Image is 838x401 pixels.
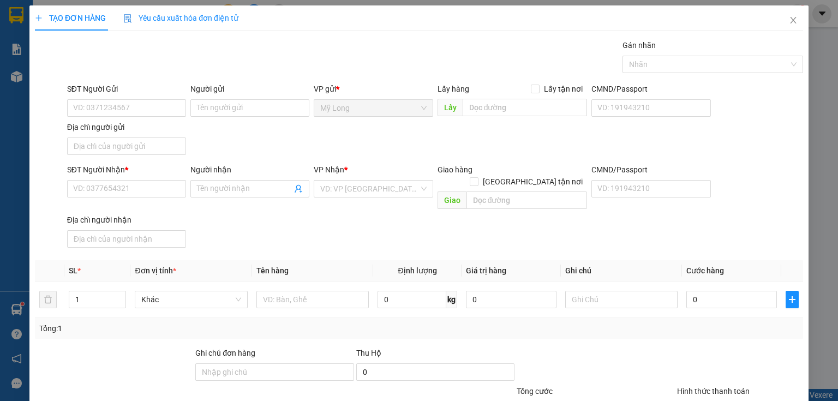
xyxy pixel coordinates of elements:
[39,322,324,334] div: Tổng: 1
[778,5,809,36] button: Close
[35,14,106,22] span: TẠO ĐƠN HÀNG
[677,387,750,396] label: Hình thức thanh toán
[67,83,186,95] div: SĐT Người Gửi
[540,83,587,95] span: Lấy tận nơi
[123,14,238,22] span: Yêu cầu xuất hóa đơn điện tử
[786,295,798,304] span: plus
[462,99,587,116] input: Dọc đường
[466,191,587,209] input: Dọc đường
[466,291,556,308] input: 0
[135,266,176,275] span: Đơn vị tính
[320,100,426,116] span: Mỹ Long
[35,14,43,22] span: plus
[686,266,724,275] span: Cước hàng
[67,230,186,248] input: Địa chỉ của người nhận
[190,83,309,95] div: Người gửi
[789,16,798,25] span: close
[622,41,656,50] label: Gán nhãn
[356,349,381,357] span: Thu Hộ
[591,164,710,176] div: CMND/Passport
[190,164,309,176] div: Người nhận
[141,291,241,308] span: Khác
[294,184,303,193] span: user-add
[195,363,354,381] input: Ghi chú đơn hàng
[256,291,369,308] input: VD: Bàn, Ghế
[39,291,57,308] button: delete
[398,266,436,275] span: Định lượng
[466,266,506,275] span: Giá trị hàng
[195,349,255,357] label: Ghi chú đơn hàng
[67,164,186,176] div: SĐT Người Nhận
[67,121,186,133] div: Địa chỉ người gửi
[314,83,433,95] div: VP gửi
[517,387,553,396] span: Tổng cước
[561,260,682,282] th: Ghi chú
[69,266,77,275] span: SL
[67,214,186,226] div: Địa chỉ người nhận
[786,291,799,308] button: plus
[437,165,472,174] span: Giao hàng
[123,14,132,23] img: icon
[437,99,462,116] span: Lấy
[67,137,186,155] input: Địa chỉ của người gửi
[437,85,469,93] span: Lấy hàng
[314,165,344,174] span: VP Nhận
[446,291,457,308] span: kg
[256,266,289,275] span: Tên hàng
[591,83,710,95] div: CMND/Passport
[478,176,587,188] span: [GEOGRAPHIC_DATA] tận nơi
[437,191,466,209] span: Giao
[565,291,678,308] input: Ghi Chú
